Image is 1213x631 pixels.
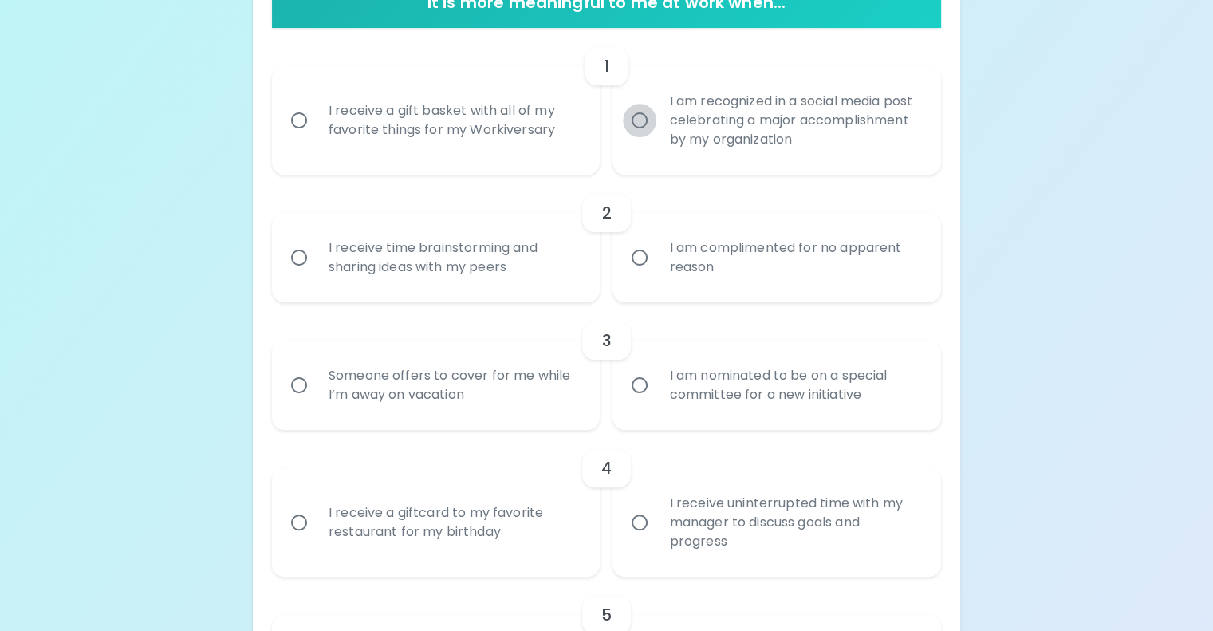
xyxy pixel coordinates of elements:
[316,219,592,296] div: I receive time brainstorming and sharing ideas with my peers
[601,456,612,481] h6: 4
[601,328,611,353] h6: 3
[656,73,932,168] div: I am recognized in a social media post celebrating a major accomplishment by my organization
[601,602,612,628] h6: 5
[656,347,932,424] div: I am nominated to be on a special committee for a new initiative
[272,302,941,430] div: choice-group-check
[272,430,941,577] div: choice-group-check
[272,175,941,302] div: choice-group-check
[656,475,932,570] div: I receive uninterrupted time with my manager to discuss goals and progress
[604,53,609,79] h6: 1
[316,82,592,159] div: I receive a gift basket with all of my favorite things for my Workiversary
[601,200,611,226] h6: 2
[316,484,592,561] div: I receive a giftcard to my favorite restaurant for my birthday
[272,28,941,175] div: choice-group-check
[656,219,932,296] div: I am complimented for no apparent reason
[316,347,592,424] div: Someone offers to cover for me while I’m away on vacation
